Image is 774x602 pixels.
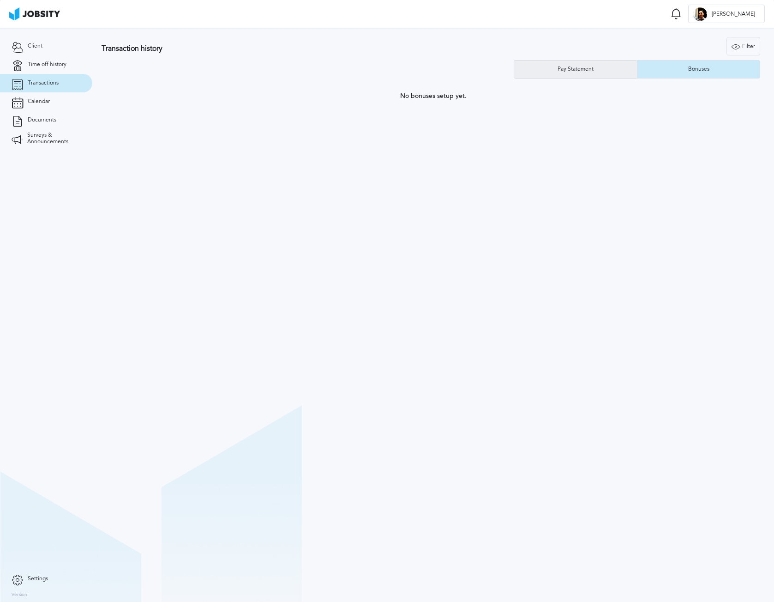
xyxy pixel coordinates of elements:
div: L [693,7,707,21]
div: Bonuses [684,66,714,73]
h3: Transaction history [102,44,462,53]
button: L[PERSON_NAME] [688,5,765,23]
span: Settings [28,576,48,582]
span: Time off history [28,61,66,68]
button: Filter [726,37,760,55]
button: Bonuses [637,60,760,79]
span: Documents [28,117,56,123]
div: Pay Statement [553,66,598,73]
button: Pay Statement [514,60,637,79]
span: Transactions [28,80,59,86]
label: Version: [12,592,29,598]
span: Client [28,43,42,49]
img: ab4bad089aa723f57921c736e9817d99.png [9,7,60,20]
span: Calendar [28,98,50,105]
span: [PERSON_NAME] [707,11,760,18]
span: No bonuses setup yet. [400,92,467,100]
span: Surveys & Announcements [27,132,81,145]
div: Filter [727,37,760,56]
